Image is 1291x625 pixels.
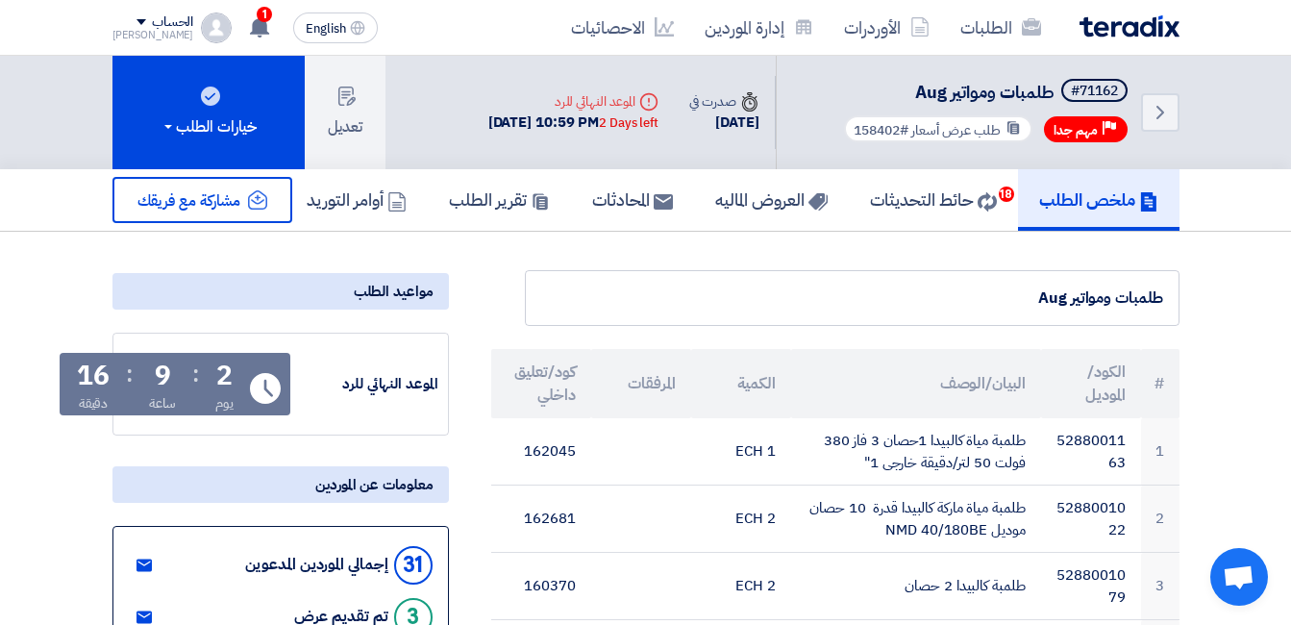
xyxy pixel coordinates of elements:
td: طلمبة مياة كالبيدا 1حصان 3 فاز 380 فولت 50 لتر/دقيقة خارجى 1" [791,418,1041,486]
h5: طلمبات ومواتير Aug [840,79,1131,106]
h5: حائط التحديثات [870,188,997,211]
div: 9 [155,362,171,389]
div: ساعة [149,393,177,413]
td: طلمبة كالبيدا 2 حصان [791,553,1041,620]
span: مهم جدا [1054,121,1098,139]
td: 162045 [491,418,591,486]
div: : [192,357,199,391]
a: تقرير الطلب [428,169,571,231]
button: خيارات الطلب [112,56,305,169]
h5: المحادثات [592,188,673,211]
a: Open chat [1210,548,1268,606]
span: مشاركة مع فريقك [137,189,241,212]
td: طلمبة مياة ماركة كالبيدا قدرة 10 حصان موديل NMD 40/180BE [791,486,1041,553]
div: طلمبات ومواتير Aug [541,287,1163,310]
h5: تقرير الطلب [449,188,550,211]
h5: ملخص الطلب [1039,188,1158,211]
div: إجمالي الموردين المدعوين [245,556,388,574]
div: 31 [394,546,433,585]
div: 2 Days left [599,113,658,133]
div: مواعيد الطلب [112,273,449,310]
td: 3 [1141,553,1179,620]
div: معلومات عن الموردين [112,466,449,503]
a: أوامر التوريد [286,169,428,231]
td: 5288001079 [1041,553,1141,620]
span: #158402 [854,120,908,140]
td: 162681 [491,486,591,553]
a: العروض الماليه [694,169,849,231]
div: [PERSON_NAME] [112,30,194,40]
th: الكمية [691,349,791,418]
td: 5288001022 [1041,486,1141,553]
a: الاحصائيات [556,5,689,50]
th: الكود/الموديل [1041,349,1141,418]
div: : [126,357,133,391]
a: المحادثات [571,169,694,231]
th: كود/تعليق داخلي [491,349,591,418]
span: طلمبات ومواتير Aug [915,79,1054,105]
div: 2 [216,362,233,389]
span: 18 [999,187,1014,202]
a: إدارة الموردين [689,5,829,50]
td: 160370 [491,553,591,620]
img: profile_test.png [201,12,232,43]
td: 1 ECH [691,418,791,486]
div: 16 [77,362,110,389]
div: الموعد النهائي للرد [294,373,438,395]
td: 5288001163 [1041,418,1141,486]
div: #71162 [1071,85,1118,98]
a: الطلبات [945,5,1056,50]
div: [DATE] 10:59 PM [488,112,658,134]
a: الأوردرات [829,5,945,50]
div: صدرت في [689,91,758,112]
span: طلب عرض أسعار [911,120,1001,140]
td: 1 [1141,418,1179,486]
button: تعديل [305,56,385,169]
div: الحساب [152,14,193,31]
th: البيان/الوصف [791,349,1041,418]
th: # [1141,349,1179,418]
button: English [293,12,378,43]
div: يوم [215,393,234,413]
span: English [306,22,346,36]
a: ملخص الطلب [1018,169,1179,231]
img: Teradix logo [1080,15,1179,37]
h5: العروض الماليه [715,188,828,211]
td: 2 ECH [691,486,791,553]
th: المرفقات [591,349,691,418]
div: [DATE] [689,112,758,134]
span: 1 [257,7,272,22]
div: خيارات الطلب [161,115,257,138]
td: 2 ECH [691,553,791,620]
a: حائط التحديثات18 [849,169,1018,231]
td: 2 [1141,486,1179,553]
div: دقيقة [79,393,109,413]
div: الموعد النهائي للرد [488,91,658,112]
